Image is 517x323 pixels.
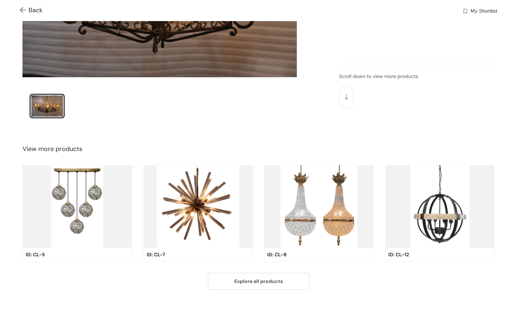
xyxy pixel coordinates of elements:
[264,165,374,248] img: product-img
[267,251,287,258] span: ID: CL-8
[339,73,418,79] span: Scroll down to view more products
[147,251,165,258] span: ID: CL-7
[20,7,28,14] img: Go back
[471,7,497,16] span: My Shortlist
[143,165,253,248] img: product-img
[385,165,495,248] img: product-img
[23,165,132,248] img: product-img
[345,94,348,100] img: scroll down
[462,8,468,15] img: wishlist
[26,251,45,258] span: ID: CL-5
[208,273,309,290] button: Explore all products
[388,251,409,258] span: ID: CL-12
[30,94,65,118] li: slide item 1
[234,277,283,285] span: Explore all products
[23,144,82,154] span: View more products
[20,6,43,15] span: Back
